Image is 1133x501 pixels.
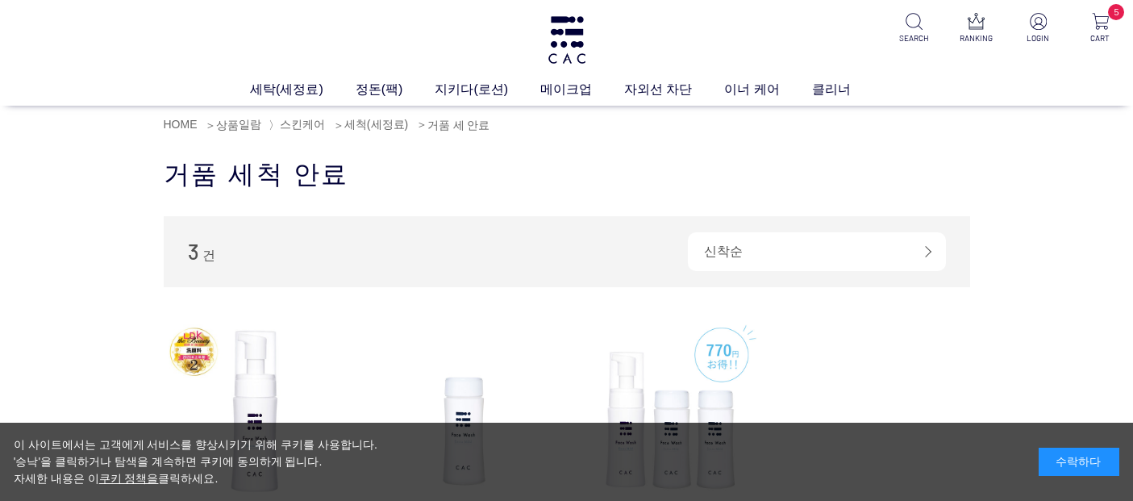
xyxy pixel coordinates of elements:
a: ＞ [416,118,427,131]
font: 이너 케어 [724,82,779,96]
a: 이너 케어 [724,80,811,99]
font: 이 사이트에서는 고객에게 서비스를 향상시키기 위해 쿠키를 사용합니다. [14,438,377,451]
font: 건 [202,248,215,262]
a: 스킨케어 [280,118,325,131]
font: 거품 세척 안료 [164,160,349,189]
font: 클릭하세요. [158,472,218,485]
font: 클리너 [812,82,851,96]
a: 자외선 차단 [624,80,724,99]
a: RANKING [956,13,996,44]
font: '승낙'을 클릭하거나 탐색을 계속하면 쿠키에 동의하게 됩니다. [14,455,323,468]
a: 클리너 [812,80,883,99]
font: SEARCH [899,33,929,43]
a: 쿠키 정책을 [99,472,159,485]
font: 메이크업 [540,82,592,96]
font: ＞ [333,119,344,132]
a: 정돈(팩) [356,80,435,99]
font: 거품 세 안료 [427,119,490,132]
font: ＞상품 [205,119,239,132]
a: 지키다(로션) [435,80,540,99]
font: 수락하다 [1056,455,1101,468]
font: 〉 [269,119,280,132]
font: CART [1090,33,1110,43]
font: 신착순 [704,244,743,258]
a: SEARCH [894,13,934,44]
font: 자외선 차단 [624,82,692,96]
font: 5 [1114,7,1118,17]
font: RANKING [960,33,993,43]
font: 정돈(팩) [356,82,403,96]
a: 세척(세정료) [344,118,408,131]
a: 세탁(세정료) [250,80,356,99]
a: 일람 [239,118,261,131]
img: logo [546,16,588,64]
font: 세탁(세정료) [250,82,323,96]
a: HOME [164,118,198,131]
font: 3 [188,239,199,264]
a: LOGIN [1018,13,1058,44]
font: 자세한 내용은 이 [14,472,99,485]
a: 메이크업 [540,80,624,99]
a: 5 CART [1081,13,1120,44]
font: 지키다(로션) [435,82,508,96]
font: LOGIN [1027,33,1049,43]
